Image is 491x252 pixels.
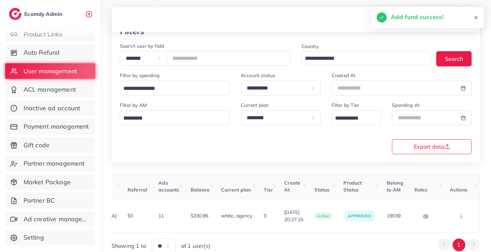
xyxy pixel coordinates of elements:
[24,67,77,76] span: User management
[314,212,332,220] span: active
[24,141,50,150] span: Gift code
[24,215,90,224] span: Ad creative management
[120,102,147,109] label: Filter by AM
[343,180,362,193] span: Product Status
[332,102,359,109] label: Filter by Tier
[453,239,465,251] button: Go to page 1
[5,230,95,245] a: Setting
[121,113,221,124] input: Search for option
[24,233,44,242] span: Setting
[24,11,64,17] h2: Ecomdy Admin
[24,159,85,168] span: Partner management
[332,72,356,79] label: Created At
[241,72,275,79] label: Account status
[120,81,230,95] div: Search for option
[392,139,472,154] button: Export data
[387,180,403,193] span: Belong to AM
[120,110,230,125] div: Search for option
[158,213,164,219] span: 11
[301,51,431,65] div: Search for option
[436,51,472,66] button: Search
[9,8,21,20] img: logo
[221,187,251,193] span: Current plan
[128,187,147,193] span: Referral
[9,8,64,20] a: logoEcomdy Admin
[5,119,95,134] a: Payment management
[5,211,95,227] a: Ad creative management
[24,85,76,94] span: ACL management
[158,180,179,193] span: Ads accounts
[120,72,159,79] label: Filter by spending
[5,100,95,116] a: Inactive ad account
[24,196,55,205] span: Partner BC
[24,122,89,131] span: Payment management
[5,63,95,79] a: User management
[24,48,60,57] span: Auto Refund
[112,242,146,250] span: Showing 1 to
[121,83,221,94] input: Search for option
[5,82,95,97] a: ACL management
[333,113,372,124] input: Search for option
[5,45,95,60] a: Auto Refund
[5,174,95,190] a: Market Package
[5,137,95,153] a: Gift code
[191,187,210,193] span: Balance
[414,187,428,193] span: Roles
[332,110,381,125] div: Search for option
[392,102,420,109] label: Spending At
[181,242,210,250] span: of 1 user(s)
[450,187,467,193] span: Actions
[24,178,71,187] span: Market Package
[414,144,450,149] span: Export data
[391,12,444,21] h5: Add fund success!
[5,156,95,171] a: Partner management
[438,239,480,251] ul: Pagination
[5,26,95,42] a: Product Links
[264,213,266,219] span: 0
[314,187,330,193] span: Status
[303,53,422,64] input: Search for option
[264,187,273,193] span: Tier
[191,213,209,219] span: $330.96
[301,43,319,50] label: Country
[284,180,300,193] span: Create At
[221,213,253,219] span: white_agency
[284,209,303,223] span: [DATE] 20:27:15
[241,102,269,109] label: Current plan
[120,26,144,36] h3: Filters
[387,213,401,219] span: 19039
[128,213,133,219] span: $0
[348,213,371,218] span: approved
[120,43,164,49] label: Search user by field
[24,30,62,39] span: Product Links
[5,193,95,208] a: Partner BC
[24,104,80,113] span: Inactive ad account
